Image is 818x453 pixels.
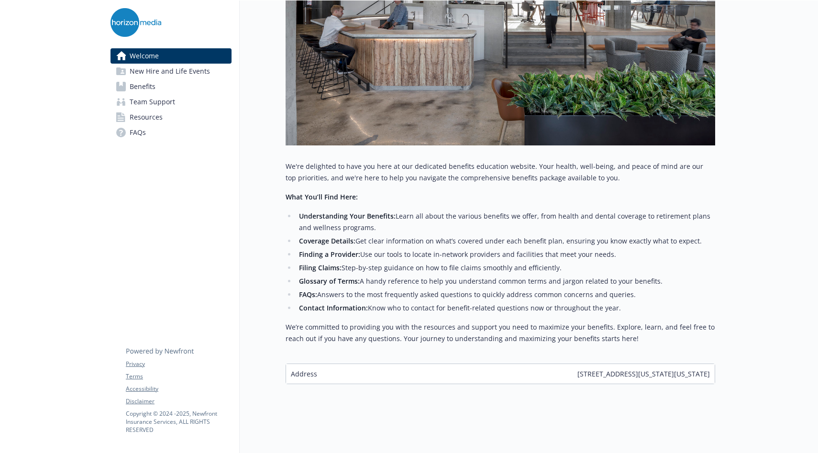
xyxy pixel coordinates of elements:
li: Use our tools to locate in-network providers and facilities that meet your needs. [296,249,715,260]
strong: Finding a Provider: [299,250,360,259]
li: Learn all about the various benefits we offer, from health and dental coverage to retirement plan... [296,210,715,233]
li: Answers to the most frequently asked questions to quickly address common concerns and queries. [296,289,715,300]
span: Address [291,369,317,379]
a: New Hire and Life Events [111,64,232,79]
li: Know who to contact for benefit-related questions now or throughout the year. [296,302,715,314]
strong: Coverage Details: [299,236,355,245]
a: Terms [126,372,231,381]
span: [STREET_ADDRESS][US_STATE][US_STATE] [577,369,710,379]
p: We’re committed to providing you with the resources and support you need to maximize your benefit... [286,321,715,344]
strong: Understanding Your Benefits: [299,211,396,221]
a: Welcome [111,48,232,64]
strong: Contact Information: [299,303,368,312]
a: Accessibility [126,385,231,393]
strong: What You’ll Find Here: [286,192,358,201]
a: FAQs [111,125,232,140]
li: Step-by-step guidance on how to file claims smoothly and efficiently. [296,262,715,274]
span: Resources [130,110,163,125]
a: Team Support [111,94,232,110]
p: We're delighted to have you here at our dedicated benefits education website. Your health, well-b... [286,161,715,184]
p: Copyright © 2024 - 2025 , Newfront Insurance Services, ALL RIGHTS RESERVED [126,409,231,434]
span: FAQs [130,125,146,140]
li: Get clear information on what’s covered under each benefit plan, ensuring you know exactly what t... [296,235,715,247]
span: Benefits [130,79,155,94]
strong: Filing Claims: [299,263,342,272]
li: A handy reference to help you understand common terms and jargon related to your benefits. [296,276,715,287]
a: Benefits [111,79,232,94]
a: Privacy [126,360,231,368]
strong: FAQs: [299,290,317,299]
a: Resources [111,110,232,125]
span: New Hire and Life Events [130,64,210,79]
strong: Glossary of Terms: [299,276,360,286]
span: Welcome [130,48,159,64]
span: Team Support [130,94,175,110]
a: Disclaimer [126,397,231,406]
